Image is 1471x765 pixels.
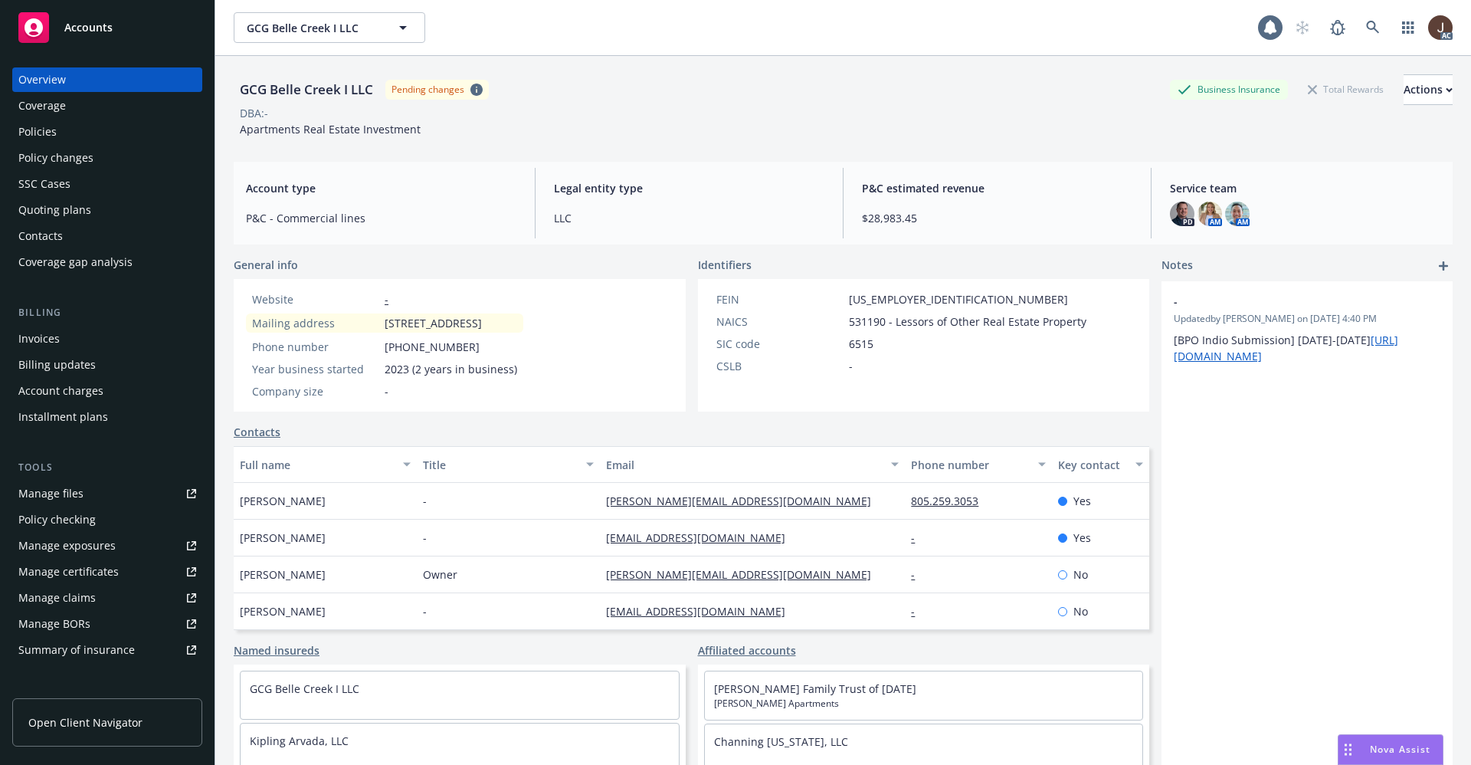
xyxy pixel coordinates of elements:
a: Coverage [12,94,202,118]
div: Coverage gap analysis [18,250,133,274]
div: Quoting plans [18,198,91,222]
a: Policy checking [12,507,202,532]
div: Policy changes [18,146,93,170]
a: Report a Bug [1322,12,1353,43]
a: Manage files [12,481,202,506]
div: Manage files [18,481,84,506]
div: Summary of insurance [18,638,135,662]
span: [PERSON_NAME] [240,603,326,619]
div: Key contact [1058,457,1126,473]
a: Billing updates [12,353,202,377]
button: Key contact [1052,446,1149,483]
div: Contacts [18,224,63,248]
a: - [911,604,927,619]
div: -Updatedby [PERSON_NAME] on [DATE] 4:40 PM[BPO Indio Submission] [DATE]-[DATE][URL][DOMAIN_NAME] [1161,281,1453,376]
div: Overview [18,67,66,92]
span: Yes [1073,493,1091,509]
span: - [423,493,427,509]
span: Accounts [64,21,113,34]
a: Channing [US_STATE], LLC [714,734,848,749]
span: [PERSON_NAME] Apartments [714,697,1134,711]
button: Title [417,446,600,483]
a: Switch app [1393,12,1423,43]
a: GCG Belle Creek I LLC [250,681,359,696]
div: DBA: - [240,105,268,121]
div: Business Insurance [1170,80,1288,99]
a: Manage exposures [12,534,202,558]
div: Phone number [911,457,1028,473]
div: Actions [1404,75,1453,104]
a: Named insureds [234,642,319,658]
div: GCG Belle Creek I LLC [234,80,379,100]
span: P&C estimated revenue [862,180,1132,196]
a: Contacts [12,224,202,248]
div: Manage BORs [18,612,90,636]
span: 2023 (2 years in business) [385,361,517,377]
a: [EMAIL_ADDRESS][DOMAIN_NAME] [606,530,798,545]
a: [PERSON_NAME] Family Trust of [DATE] [714,681,916,696]
span: LLC [554,210,824,226]
div: Coverage [18,94,66,118]
div: Account charges [18,379,103,403]
a: [PERSON_NAME][EMAIL_ADDRESS][DOMAIN_NAME] [606,567,883,582]
a: Manage certificates [12,560,202,584]
a: Coverage gap analysis [12,250,202,274]
div: Policies [18,120,57,144]
a: SSC Cases [12,172,202,196]
button: Full name [234,446,417,483]
div: Tools [12,460,202,475]
span: Legal entity type [554,180,824,196]
span: [PERSON_NAME] [240,530,326,546]
div: Email [606,457,882,473]
span: Nova Assist [1370,743,1430,756]
a: Invoices [12,327,202,351]
a: Contacts [234,424,280,440]
div: SIC code [716,336,843,352]
div: Pending changes [392,83,464,96]
div: Manage claims [18,586,96,610]
div: CSLB [716,358,843,374]
a: [EMAIL_ADDRESS][DOMAIN_NAME] [606,604,798,619]
a: - [911,567,927,582]
span: Apartments Real Estate Investment [240,122,421,136]
span: 6515 [849,336,873,352]
span: [STREET_ADDRESS] [385,315,482,331]
img: photo [1225,202,1250,226]
span: - [849,358,853,374]
div: SSC Cases [18,172,70,196]
a: Account charges [12,379,202,403]
span: 531190 - Lessors of Other Real Estate Property [849,314,1086,330]
span: - [423,603,427,619]
div: Mailing address [252,315,378,331]
div: Policy checking [18,507,96,532]
div: NAICS [716,314,843,330]
div: Year business started [252,361,378,377]
span: Pending changes [385,80,489,99]
span: P&C - Commercial lines [246,210,516,226]
a: [PERSON_NAME][EMAIL_ADDRESS][DOMAIN_NAME] [606,494,883,508]
span: Owner [423,566,457,583]
a: 805.259.3053 [911,494,991,508]
div: Phone number [252,339,378,355]
div: Manage certificates [18,560,119,584]
a: Overview [12,67,202,92]
button: Actions [1404,74,1453,105]
span: GCG Belle Creek I LLC [247,20,379,36]
span: [PERSON_NAME] [240,493,326,509]
span: - [423,530,427,546]
a: add [1434,257,1453,275]
span: General info [234,257,298,273]
span: [PHONE_NUMBER] [385,339,480,355]
span: No [1073,566,1088,583]
button: Phone number [905,446,1051,483]
span: $28,983.45 [862,210,1132,226]
img: photo [1197,202,1222,226]
img: photo [1428,15,1453,40]
span: Notes [1161,257,1193,275]
a: Affiliated accounts [698,642,796,658]
span: Updated by [PERSON_NAME] on [DATE] 4:40 PM [1174,312,1440,326]
div: Invoices [18,327,60,351]
button: GCG Belle Creek I LLC [234,12,425,43]
div: Company size [252,383,378,399]
div: Total Rewards [1300,80,1391,99]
